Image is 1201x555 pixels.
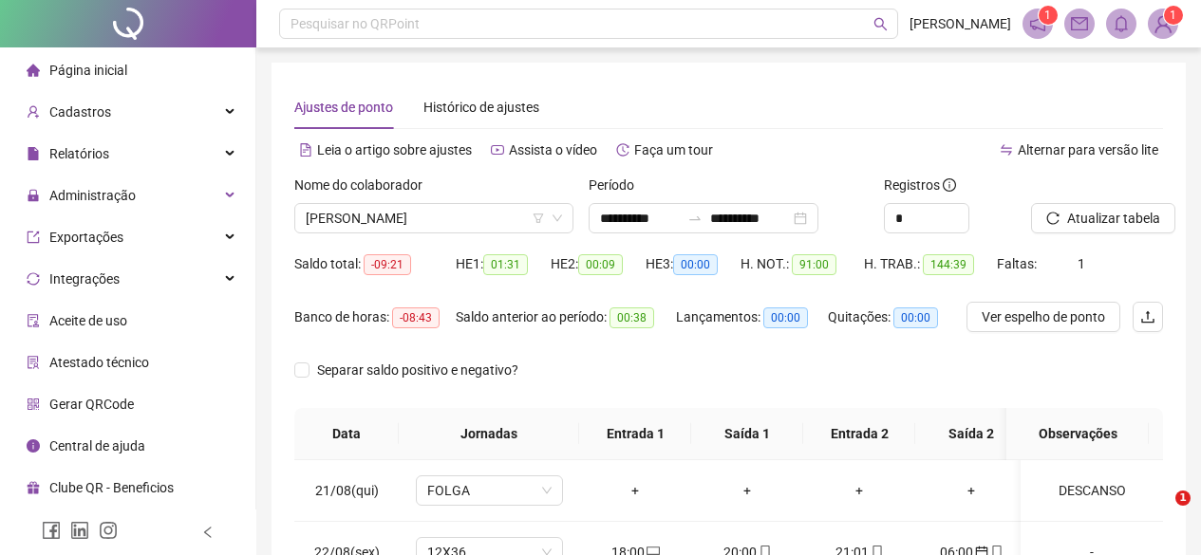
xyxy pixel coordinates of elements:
[1031,203,1175,233] button: Atualizar tabela
[982,306,1105,327] span: Ver espelho de ponto
[306,204,562,232] span: ROSANA ALVES SOARES
[27,147,40,160] span: file
[294,408,399,460] th: Data
[1006,408,1149,460] th: Observações
[456,253,551,275] div: HE 1:
[294,175,435,195] label: Nome do colaborador
[646,253,741,275] div: HE 3:
[317,142,472,157] span: Leia o artigo sobre ajustes
[594,480,676,501] div: +
[42,521,61,540] span: facebook
[49,397,134,412] span: Gerar QRCode
[1000,143,1013,157] span: swap
[201,526,215,539] span: left
[27,189,40,202] span: lock
[27,481,40,494] span: gift
[1071,15,1088,32] span: mail
[589,175,647,195] label: Período
[27,398,40,411] span: qrcode
[27,314,40,327] span: audit
[509,142,597,157] span: Assista o vídeo
[99,521,118,540] span: instagram
[399,408,579,460] th: Jornadas
[741,253,864,275] div: H. NOT.:
[1149,9,1177,38] img: 91916
[1029,15,1046,32] span: notification
[49,438,145,453] span: Central de ajuda
[49,313,127,328] span: Aceite de uso
[49,230,123,245] span: Exportações
[691,408,803,460] th: Saída 1
[579,408,691,460] th: Entrada 1
[533,213,544,224] span: filter
[49,480,174,495] span: Clube QR - Beneficios
[706,480,788,501] div: +
[884,175,956,195] span: Registros
[456,306,676,328] div: Saldo anterior ao período:
[27,105,40,119] span: user-add
[423,100,539,115] span: Histórico de ajustes
[364,254,411,275] span: -09:21
[27,272,40,286] span: sync
[49,188,136,203] span: Administração
[578,254,623,275] span: 00:09
[910,13,1011,34] span: [PERSON_NAME]
[893,307,938,328] span: 00:00
[687,211,703,226] span: swap-right
[70,521,89,540] span: linkedin
[634,142,713,157] span: Faça um tour
[315,483,379,498] span: 21/08(qui)
[1113,15,1130,32] span: bell
[294,253,456,275] div: Saldo total:
[943,178,956,192] span: info-circle
[803,408,915,460] th: Entrada 2
[873,17,888,31] span: search
[1067,208,1160,229] span: Atualizar tabela
[676,306,828,328] div: Lançamentos:
[610,307,654,328] span: 00:38
[299,143,312,157] span: file-text
[49,63,127,78] span: Página inicial
[915,408,1027,460] th: Saída 2
[966,302,1120,332] button: Ver espelho de ponto
[49,104,111,120] span: Cadastros
[1018,142,1158,157] span: Alternar para versão lite
[491,143,504,157] span: youtube
[1022,423,1134,444] span: Observações
[294,306,456,328] div: Banco de horas:
[27,64,40,77] span: home
[27,231,40,244] span: export
[930,480,1012,501] div: +
[27,356,40,369] span: solution
[923,254,974,275] span: 144:39
[27,439,40,453] span: info-circle
[997,256,1040,271] span: Faltas:
[1136,490,1182,536] iframe: Intercom live chat
[49,271,120,287] span: Integrações
[551,253,646,275] div: HE 2:
[673,254,718,275] span: 00:00
[49,146,109,161] span: Relatórios
[1164,6,1183,25] sup: Atualize o seu contato no menu Meus Dados
[49,355,149,370] span: Atestado técnico
[828,306,961,328] div: Quitações:
[1046,212,1060,225] span: reload
[1036,480,1148,501] div: DESCANSO
[1175,490,1191,506] span: 1
[392,307,440,328] span: -08:43
[864,253,997,275] div: H. TRAB.:
[687,211,703,226] span: to
[792,254,836,275] span: 91:00
[616,143,629,157] span: history
[1044,9,1051,22] span: 1
[310,360,526,380] span: Separar saldo positivo e negativo?
[1078,256,1085,271] span: 1
[1140,309,1155,324] span: upload
[552,213,563,224] span: down
[483,254,528,275] span: 01:31
[763,307,808,328] span: 00:00
[1039,6,1058,25] sup: 1
[294,100,393,115] span: Ajustes de ponto
[818,480,900,501] div: +
[1170,9,1176,22] span: 1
